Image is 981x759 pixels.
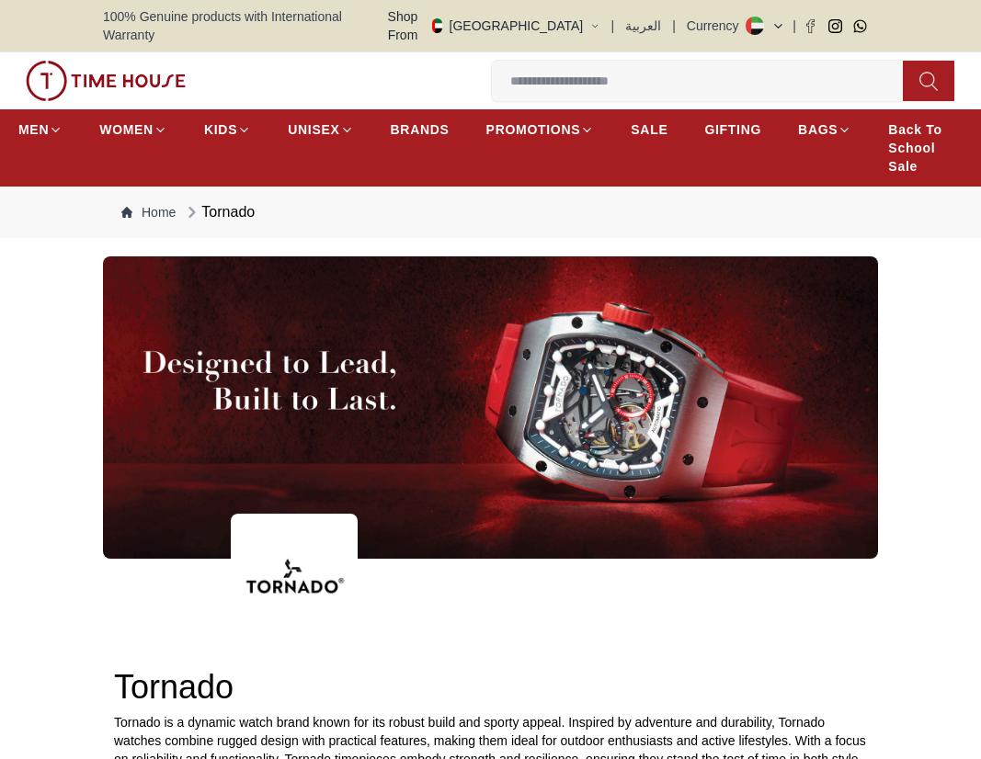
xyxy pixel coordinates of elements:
[288,120,339,139] span: UNISEX
[231,514,358,640] img: ...
[704,113,761,146] a: GIFTING
[204,120,237,139] span: KIDS
[103,7,381,44] span: 100% Genuine products with International Warranty
[103,187,878,238] nav: Breadcrumb
[793,17,796,35] span: |
[804,19,817,33] a: Facebook
[853,19,867,33] a: Whatsapp
[183,201,255,223] div: Tornado
[204,113,251,146] a: KIDS
[687,17,747,35] div: Currency
[114,669,867,706] h2: Tornado
[486,113,595,146] a: PROMOTIONS
[18,120,49,139] span: MEN
[391,120,450,139] span: BRANDS
[121,203,176,221] a: Home
[888,113,963,183] a: Back To School Sale
[704,120,761,139] span: GIFTING
[798,113,851,146] a: BAGS
[381,7,599,44] button: Shop From[GEOGRAPHIC_DATA]
[631,120,667,139] span: SALE
[26,61,186,101] img: ...
[432,18,442,33] img: United Arab Emirates
[828,19,842,33] a: Instagram
[391,113,450,146] a: BRANDS
[798,120,838,139] span: BAGS
[625,17,661,35] button: العربية
[103,256,878,559] img: ...
[888,120,963,176] span: Back To School Sale
[672,17,676,35] span: |
[99,120,154,139] span: WOMEN
[611,17,615,35] span: |
[288,113,353,146] a: UNISEX
[631,113,667,146] a: SALE
[486,120,581,139] span: PROMOTIONS
[18,113,63,146] a: MEN
[99,113,167,146] a: WOMEN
